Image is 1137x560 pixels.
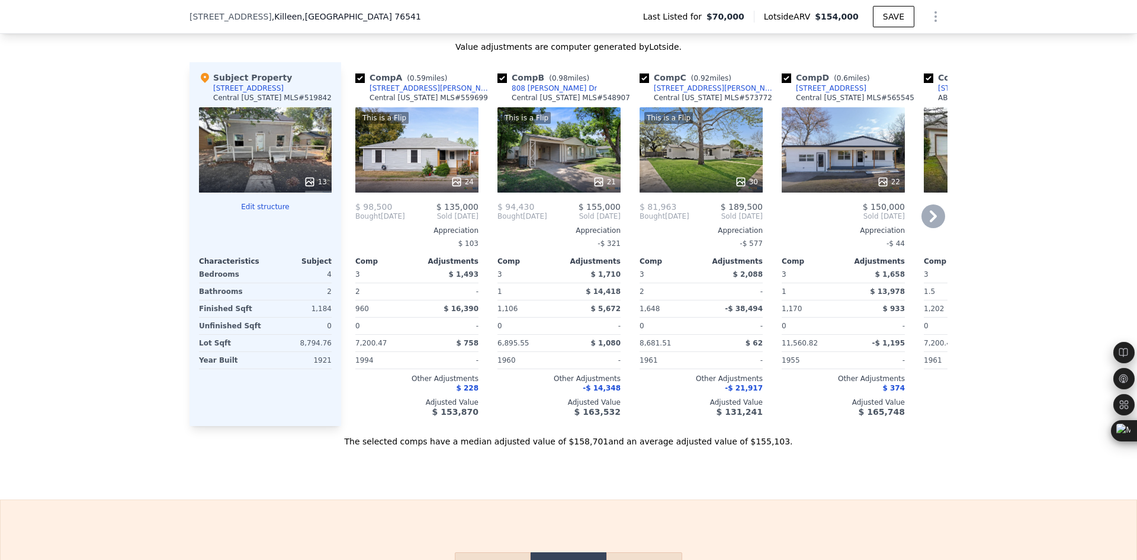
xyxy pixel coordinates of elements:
[497,322,502,330] span: 0
[701,257,763,266] div: Adjustments
[640,398,763,407] div: Adjusted Value
[640,374,763,383] div: Other Adjustments
[640,305,660,313] span: 1,648
[272,11,421,23] span: , Killeen
[764,11,815,23] span: Lotside ARV
[199,257,265,266] div: Characteristics
[304,176,327,188] div: 13
[746,339,763,347] span: $ 62
[497,212,547,221] div: [DATE]
[591,339,621,347] span: $ 1,080
[924,226,1047,235] div: Appreciation
[547,212,621,221] span: Sold [DATE]
[355,322,360,330] span: 0
[591,270,621,279] span: $ 1,710
[497,72,594,84] div: Comp B
[586,287,621,296] span: $ 14,418
[497,84,597,93] a: 808 [PERSON_NAME] Dr
[355,84,493,93] a: [STREET_ADDRESS][PERSON_NAME]
[782,226,905,235] div: Appreciation
[497,398,621,407] div: Adjusted Value
[640,226,763,235] div: Appreciation
[497,352,557,369] div: 1960
[924,5,947,28] button: Show Options
[938,84,1008,93] div: [STREET_ADDRESS]
[419,318,478,334] div: -
[355,352,415,369] div: 1994
[199,318,263,334] div: Unfinished Sqft
[355,305,369,313] span: 960
[199,283,263,300] div: Bathrooms
[432,407,478,417] span: $ 153,870
[782,374,905,383] div: Other Adjustments
[924,322,929,330] span: 0
[370,84,493,93] div: [STREET_ADDRESS][PERSON_NAME]
[796,84,866,93] div: [STREET_ADDRESS]
[559,257,621,266] div: Adjustments
[497,283,557,300] div: 1
[782,72,875,84] div: Comp D
[725,384,763,392] span: -$ 21,917
[591,305,621,313] span: $ 5,672
[924,305,944,313] span: 1,202
[870,287,905,296] span: $ 13,978
[846,318,905,334] div: -
[735,176,758,188] div: 30
[552,74,568,82] span: 0.98
[740,239,763,248] span: -$ 577
[189,41,947,53] div: Value adjustments are computer generated by Lotside .
[268,318,332,334] div: 0
[199,335,263,351] div: Lot Sqft
[882,384,905,392] span: $ 374
[643,11,706,23] span: Last Listed for
[561,352,621,369] div: -
[877,176,900,188] div: 22
[417,257,478,266] div: Adjustments
[456,339,478,347] span: $ 758
[640,84,777,93] a: [STREET_ADDRESS][PERSON_NAME]
[189,426,947,447] div: The selected comps have a median adjusted value of $158,701 and an average adjusted value of $155...
[456,384,478,392] span: $ 228
[863,202,905,212] span: $ 150,000
[640,322,644,330] span: 0
[355,257,417,266] div: Comp
[782,352,841,369] div: 1955
[782,84,866,93] a: [STREET_ADDRESS]
[924,352,983,369] div: 1961
[512,93,630,103] div: Central [US_STATE] MLS # 548907
[640,339,671,347] span: 8,681.51
[796,93,914,103] div: Central [US_STATE] MLS # 565545
[355,212,381,221] span: Bought
[640,283,699,300] div: 2
[579,202,621,212] span: $ 155,000
[782,283,841,300] div: 1
[924,339,955,347] span: 7,200.47
[189,11,272,23] span: [STREET_ADDRESS]
[872,339,905,347] span: -$ 1,195
[355,270,360,279] span: 3
[449,270,478,279] span: $ 1,493
[924,257,985,266] div: Comp
[640,212,689,221] div: [DATE]
[268,300,332,317] div: 1,184
[355,226,478,235] div: Appreciation
[654,93,772,103] div: Central [US_STATE] MLS # 573772
[355,283,415,300] div: 2
[640,270,644,279] span: 3
[497,226,621,235] div: Appreciation
[782,257,843,266] div: Comp
[598,239,621,248] span: -$ 321
[302,12,421,21] span: , [GEOGRAPHIC_DATA] 76541
[405,212,478,221] span: Sold [DATE]
[782,212,905,221] span: Sold [DATE]
[497,270,502,279] span: 3
[497,305,518,313] span: 1,106
[644,112,693,124] div: This is a Flip
[843,257,905,266] div: Adjustments
[782,322,786,330] span: 0
[924,398,1047,407] div: Adjusted Value
[199,352,263,369] div: Year Built
[199,300,263,317] div: Finished Sqft
[704,283,763,300] div: -
[355,374,478,383] div: Other Adjustments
